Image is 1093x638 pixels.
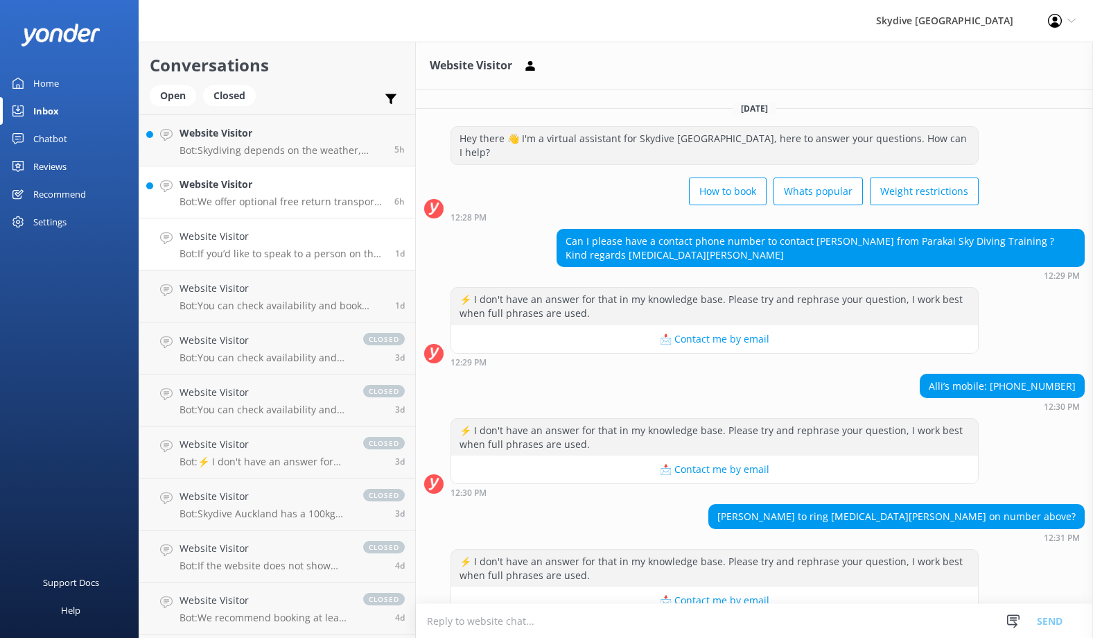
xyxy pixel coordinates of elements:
h4: Website Visitor [180,541,349,556]
strong: 12:29 PM [451,359,487,367]
div: Closed [203,85,256,106]
span: Sep 29 2025 12:32pm (UTC +13:00) Pacific/Auckland [395,248,405,259]
div: Support Docs [43,569,99,596]
span: Sep 26 2025 08:42pm (UTC +13:00) Pacific/Auckland [395,456,405,467]
h4: Website Visitor [180,593,349,608]
a: Open [150,87,203,103]
span: Sep 27 2025 02:38am (UTC +13:00) Pacific/Auckland [395,404,405,415]
div: Hey there 👋 I'm a virtual assistant for Skydive [GEOGRAPHIC_DATA], here to answer your questions.... [451,127,978,164]
p: Bot: If you’d like to speak to a person on the Skydive Auckland team, please call [PHONE_NUMBER] ... [180,248,385,260]
a: Website VisitorBot:You can check availability and book your skydiving experience on our website b... [139,270,415,322]
div: ⚡ I don't have an answer for that in my knowledge base. Please try and rephrase your question, I ... [451,288,978,325]
p: Bot: We recommend booking at least 24 hours in advance. Walk-ins are accepted, but it's best to c... [180,612,349,624]
div: Chatbot [33,125,67,153]
div: Sep 29 2025 12:30pm (UTC +13:00) Pacific/Auckland [451,488,979,497]
h4: Website Visitor [180,177,384,192]
strong: 12:31 PM [1044,534,1080,542]
span: closed [363,385,405,397]
h4: Website Visitor [180,126,384,141]
h4: Website Visitor [180,489,349,504]
div: Open [150,85,196,106]
span: Sep 25 2025 07:33pm (UTC +13:00) Pacific/Auckland [395,612,405,623]
div: ⚡ I don't have an answer for that in my knowledge base. Please try and rephrase your question, I ... [451,550,978,587]
button: 📩 Contact me by email [451,456,978,483]
span: Sep 27 2025 12:45pm (UTC +13:00) Pacific/Auckland [395,352,405,363]
h4: Website Visitor [180,437,349,452]
strong: 12:29 PM [1044,272,1080,280]
div: Can I please have a contact phone number to contact [PERSON_NAME] from Parakai Sky Diving Trainin... [557,230,1084,266]
p: Bot: If the website does not show availability for your preferred time on the [DATE], please call... [180,560,349,572]
p: Bot: You can check availability and book your skydiving experience on our website by clicking 'Bo... [180,352,349,364]
a: Website VisitorBot:You can check availability and book your skydiving experience on our website b... [139,322,415,374]
button: How to book [689,178,767,205]
div: Sep 29 2025 12:28pm (UTC +13:00) Pacific/Auckland [451,212,979,222]
p: Bot: Skydive Auckland has a 100kg weight restriction for tandem skydiving. However, it may be pos... [180,508,349,520]
h3: Website Visitor [430,57,512,75]
span: closed [363,593,405,605]
span: Sep 30 2025 09:11am (UTC +13:00) Pacific/Auckland [394,144,405,155]
span: Sep 26 2025 04:29pm (UTC +13:00) Pacific/Auckland [395,508,405,519]
div: Reviews [33,153,67,180]
span: Sep 29 2025 06:12am (UTC +13:00) Pacific/Auckland [395,300,405,311]
h4: Website Visitor [180,385,349,400]
div: Help [61,596,80,624]
div: Sep 29 2025 12:29pm (UTC +13:00) Pacific/Auckland [451,357,979,367]
h4: Website Visitor [180,333,349,348]
a: Website VisitorBot:We recommend booking at least 24 hours in advance. Walk-ins are accepted, but ... [139,583,415,635]
div: Inbox [33,97,59,125]
div: Home [33,69,59,97]
a: Website VisitorBot:If the website does not show availability for your preferred time on the [DATE... [139,531,415,583]
p: Bot: ⚡ I don't have an answer for that in my knowledge base. Please try and rephrase your questio... [180,456,349,468]
span: closed [363,489,405,501]
a: Website VisitorBot:We offer optional free return transport from [GEOGRAPHIC_DATA], which you can ... [139,166,415,218]
span: closed [363,333,405,345]
div: ⚡ I don't have an answer for that in my knowledge base. Please try and rephrase your question, I ... [451,419,978,456]
a: Closed [203,87,263,103]
strong: 12:28 PM [451,214,487,222]
div: Sep 29 2025 12:29pm (UTC +13:00) Pacific/Auckland [557,270,1085,280]
p: Bot: You can check availability and book your skydiving experience on our website by clicking 'Bo... [180,300,385,312]
div: Settings [33,208,67,236]
a: Website VisitorBot:You can check availability and book your skydiving experience on our website b... [139,374,415,426]
p: Bot: You can check availability and book your skydiving experience on our website by clicking 'Bo... [180,404,349,416]
strong: 12:30 PM [1044,403,1080,411]
strong: 12:30 PM [451,489,487,497]
span: closed [363,437,405,449]
span: [DATE] [733,103,776,114]
button: Weight restrictions [870,178,979,205]
a: Website VisitorBot:If you’d like to speak to a person on the Skydive Auckland team, please call [... [139,218,415,270]
a: Website VisitorBot:Skydive Auckland has a 100kg weight restriction for tandem skydiving. However,... [139,478,415,531]
div: Recommend [33,180,86,208]
p: Bot: We offer optional free return transport from [GEOGRAPHIC_DATA], which you can book with your... [180,196,384,208]
div: Sep 29 2025 12:31pm (UTC +13:00) Pacific/Auckland [708,533,1085,542]
div: Sep 29 2025 12:30pm (UTC +13:00) Pacific/Auckland [920,402,1085,411]
span: closed [363,541,405,553]
div: [PERSON_NAME] to ring [MEDICAL_DATA][PERSON_NAME] on number above? [709,505,1084,528]
button: 📩 Contact me by email [451,587,978,614]
h4: Website Visitor [180,281,385,296]
button: 📩 Contact me by email [451,325,978,353]
img: yonder-white-logo.png [21,24,100,46]
p: Bot: Skydiving depends on the weather, which can change quickly. To confirm your skydive, you’ll ... [180,144,384,157]
div: Alli’s mobile: [PHONE_NUMBER] [920,374,1084,398]
button: Whats popular [773,178,863,205]
h4: Website Visitor [180,229,385,244]
h2: Conversations [150,52,405,78]
span: Sep 26 2025 10:19am (UTC +13:00) Pacific/Auckland [395,560,405,571]
a: Website VisitorBot:Skydiving depends on the weather, which can change quickly. To confirm your sk... [139,114,415,166]
span: Sep 30 2025 08:08am (UTC +13:00) Pacific/Auckland [394,196,405,207]
a: Website VisitorBot:⚡ I don't have an answer for that in my knowledge base. Please try and rephras... [139,426,415,478]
